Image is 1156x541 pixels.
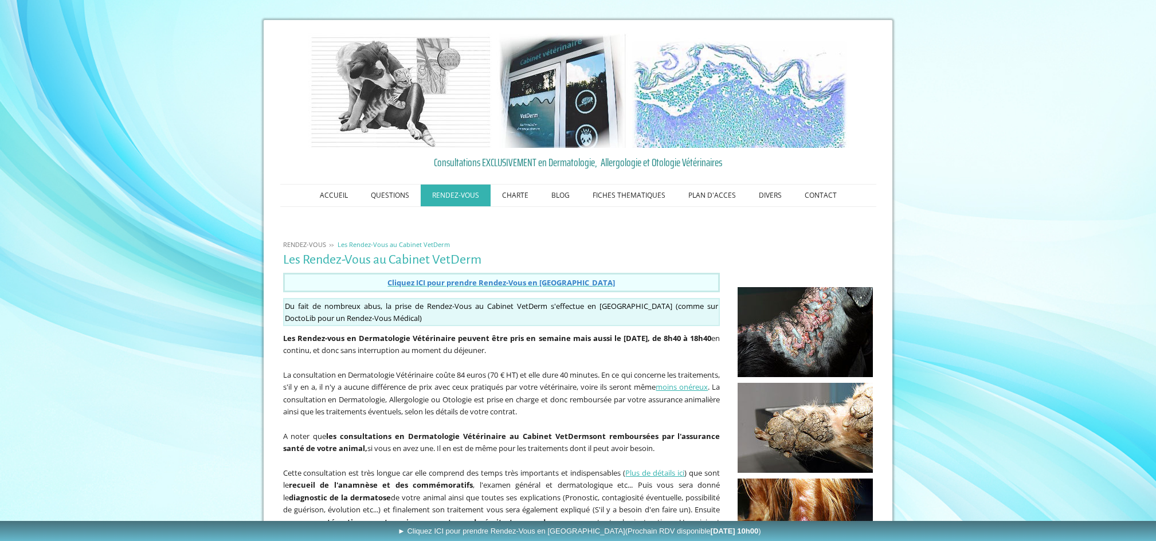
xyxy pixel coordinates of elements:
a: CONTACT [793,185,848,206]
a: PLAN D'ACCES [677,185,747,206]
span: . La consultation en Dermatologie, Allergologie ou Otologie est prise en charge et donc remboursé... [283,382,720,417]
span: La consultation en Dermatologie Vétérinaire coûte 84 euros (70 € HT) et elle dure 40 minutes. E [283,370,606,380]
a: Consultations EXCLUSIVEMENT en Dermatologie, Allergologie et Otologie Vétérinaires [283,154,873,171]
a: BLOG [540,185,581,206]
h1: Les Rendez-Vous au Cabinet VetDerm [283,253,720,267]
strong: diagnostic de la dermatose [289,492,391,503]
span: Cette consultation est très longue car elle comprend des temps très importants et indispensables ... [283,468,720,540]
span: Les Rendez-Vous au Cabinet VetDerm [338,240,450,249]
b: les consultations en Dermatologie Vétérinaire au Cabinet VetDerm [326,431,589,441]
a: moins onéreux [656,382,708,392]
a: CHARTE [491,185,540,206]
a: Plus de détails ici [625,468,684,478]
span: RENDEZ-VOUS [283,240,326,249]
span: (Prochain RDV disponible ) [625,527,761,535]
a: RENDEZ-VOUS [421,185,491,206]
strong: systématiquement remis un compte-rendu écrit et une ordonnance [316,517,579,527]
a: Cliquez ICI pour prendre Rendez-Vous en [GEOGRAPHIC_DATA] [387,277,615,288]
b: [DATE] 10h00 [711,527,759,535]
span: Du fait de nombreux abus, la prise de Rendez-Vous au Cabinet VetDerm s'effectue en [GEOGRAPHIC_DA... [285,301,704,311]
a: Les Rendez-Vous au Cabinet VetDerm [335,240,453,249]
a: FICHES THEMATIQUES [581,185,677,206]
strong: recueil de l'anamnèse et des commémoratifs [289,480,473,490]
a: DIVERS [747,185,793,206]
a: QUESTIONS [359,185,421,206]
a: ACCUEIL [308,185,359,206]
span: l n'y a aucune différence de prix avec ceux pratiqués par votre vétérinaire, voire ils seront même [321,382,656,392]
span: en continu, et donc sans interruption au moment du déjeuner. [283,333,720,356]
span: ► Cliquez ICI pour prendre Rendez-Vous en [GEOGRAPHIC_DATA] [398,527,761,535]
span: A noter que [283,431,327,441]
strong: Les Rendez-vous en Dermatologie Vétérinaire peuvent être pris en semaine mais aussi le [DATE], de... [283,333,712,343]
span: si vous en avez une. Il en est de même pour les traitements dont il peut avoir besoin. [367,443,655,453]
a: RENDEZ-VOUS [280,240,329,249]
